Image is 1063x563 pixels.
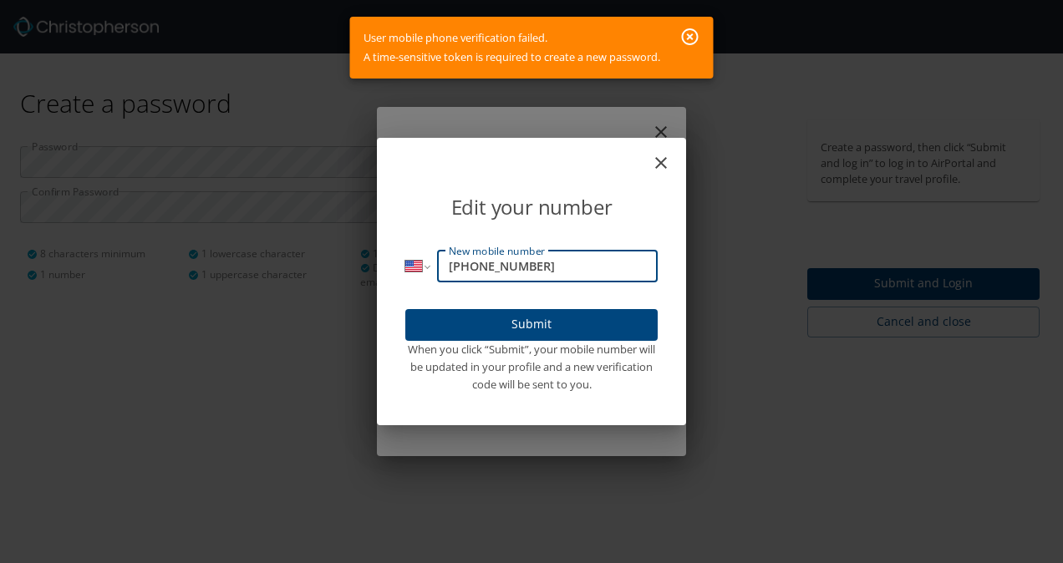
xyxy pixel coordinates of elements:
[405,341,658,393] div: When you click “Submit”, your mobile number will be updated in your profile and a new verificatio...
[405,191,658,223] p: Edit your number
[364,22,660,74] div: User mobile phone verification failed. A time-sensitive token is required to create a new password.
[405,309,658,342] button: Submit
[419,314,644,335] span: Submit
[659,145,679,165] button: close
